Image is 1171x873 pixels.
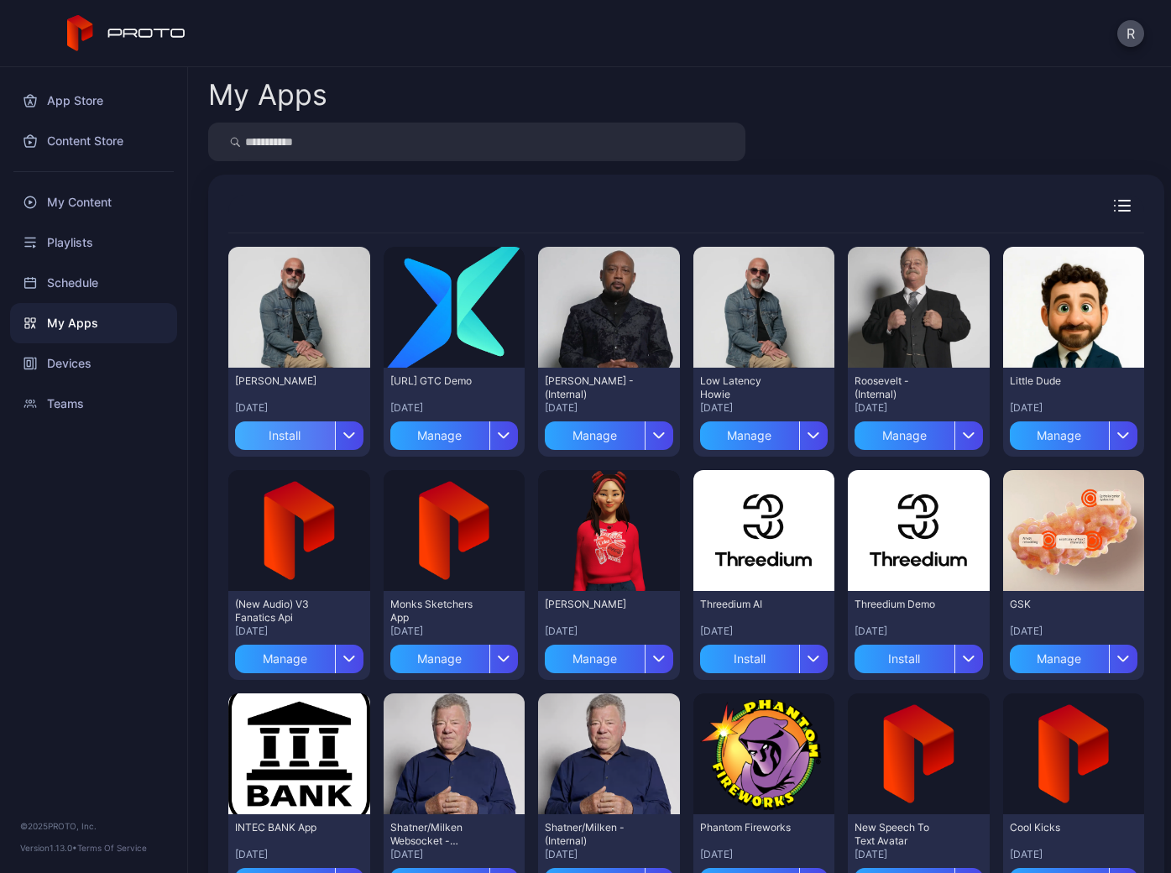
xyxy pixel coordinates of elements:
[235,415,363,450] button: Install
[390,401,519,415] div: [DATE]
[390,374,483,388] div: LiveX.ai GTC Demo
[1010,821,1102,834] div: Cool Kicks
[855,821,947,848] div: New Speech To Text Avatar
[10,182,177,222] a: My Content
[390,415,519,450] button: Manage
[855,645,954,673] div: Install
[855,401,983,415] div: [DATE]
[10,384,177,424] a: Teams
[545,415,673,450] button: Manage
[77,843,147,853] a: Terms Of Service
[700,598,792,611] div: Threedium AI
[545,401,673,415] div: [DATE]
[390,848,519,861] div: [DATE]
[700,415,829,450] button: Manage
[390,625,519,638] div: [DATE]
[235,625,363,638] div: [DATE]
[10,81,177,121] a: App Store
[855,625,983,638] div: [DATE]
[700,374,792,401] div: Low Latency Howie
[855,638,983,673] button: Install
[855,374,947,401] div: Roosevelt - (Internal)
[20,843,77,853] span: Version 1.13.0 •
[700,638,829,673] button: Install
[208,81,327,109] div: My Apps
[10,343,177,384] a: Devices
[1010,415,1138,450] button: Manage
[235,598,327,625] div: (New Audio) V3 Fanatics Api
[1010,848,1138,861] div: [DATE]
[390,821,483,848] div: Shatner/Milken Websocket - (Internal)
[1010,598,1102,611] div: GSK
[10,263,177,303] a: Schedule
[700,821,792,834] div: Phantom Fireworks
[545,848,673,861] div: [DATE]
[545,638,673,673] button: Manage
[700,848,829,861] div: [DATE]
[235,645,335,673] div: Manage
[1010,625,1138,638] div: [DATE]
[855,598,947,611] div: Threedium Demo
[390,421,490,450] div: Manage
[390,638,519,673] button: Manage
[235,401,363,415] div: [DATE]
[390,645,490,673] div: Manage
[235,421,335,450] div: Install
[235,821,327,834] div: INTEC BANK App
[390,598,483,625] div: Monks Sketchers App
[545,821,637,848] div: Shatner/Milken - (Internal)
[1010,421,1110,450] div: Manage
[235,374,327,388] div: Grok Howie
[1010,401,1138,415] div: [DATE]
[235,638,363,673] button: Manage
[10,121,177,161] a: Content Store
[10,303,177,343] a: My Apps
[855,848,983,861] div: [DATE]
[1010,638,1138,673] button: Manage
[545,598,637,611] div: Jenn Z
[20,819,167,833] div: © 2025 PROTO, Inc.
[700,401,829,415] div: [DATE]
[545,421,645,450] div: Manage
[1010,645,1110,673] div: Manage
[700,421,800,450] div: Manage
[700,645,800,673] div: Install
[10,222,177,263] a: Playlists
[700,625,829,638] div: [DATE]
[855,421,954,450] div: Manage
[1010,374,1102,388] div: Little Dude
[545,625,673,638] div: [DATE]
[545,645,645,673] div: Manage
[235,848,363,861] div: [DATE]
[855,415,983,450] button: Manage
[1117,20,1144,47] button: R
[545,374,637,401] div: Daymond John - (Internal)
